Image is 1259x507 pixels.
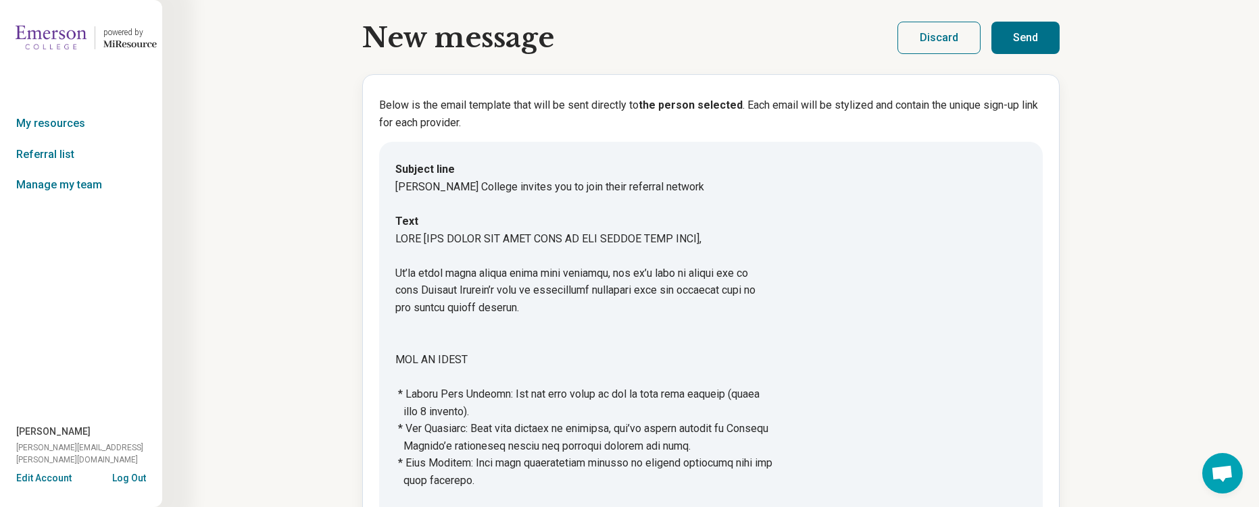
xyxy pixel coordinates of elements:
[379,97,1043,131] p: Below is the email template that will be sent directly to . Each email will be stylized and conta...
[395,178,1027,196] dd: [PERSON_NAME] College invites you to join their referral network
[16,425,91,439] span: [PERSON_NAME]
[16,22,87,54] img: Emerson College
[639,99,743,111] b: the person selected
[112,471,146,482] button: Log Out
[1202,453,1243,493] div: Open chat
[16,471,72,485] button: Edit Account
[103,26,157,38] div: powered by
[362,22,554,53] h1: New message
[991,22,1060,54] button: Send
[395,213,1027,230] dt: Text
[5,22,157,54] a: Emerson Collegepowered by
[395,161,1027,178] dt: Subject line
[897,22,981,54] button: Discard
[16,442,162,466] span: [PERSON_NAME][EMAIL_ADDRESS][PERSON_NAME][DOMAIN_NAME]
